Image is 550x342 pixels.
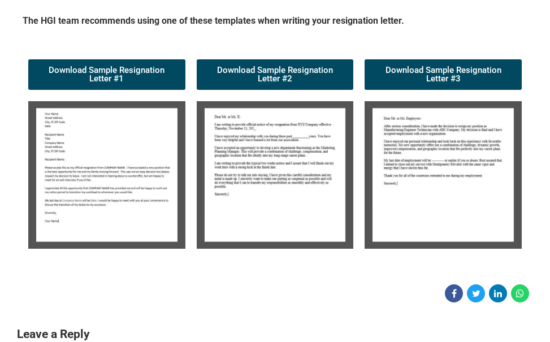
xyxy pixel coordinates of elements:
span: Download Sample Resignation Letter #2 [210,66,340,83]
a: Download Sample Resignation Letter #1 [28,59,185,90]
a: Download Sample Resignation Letter #2 [197,59,354,90]
a: Share on Twitter [467,284,485,302]
a: Share on Facebook [445,284,463,302]
span: Download Sample Resignation Letter #1 [42,66,172,83]
a: Share on WhatsApp [511,284,529,302]
a: Share on Linkedin [489,284,507,302]
h5: The HGI team recommends using one of these templates when writing your resignation letter. [23,15,527,31]
a: Download Sample Resignation Letter #3 [365,59,522,90]
span: Download Sample Resignation Letter #3 [378,66,508,83]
